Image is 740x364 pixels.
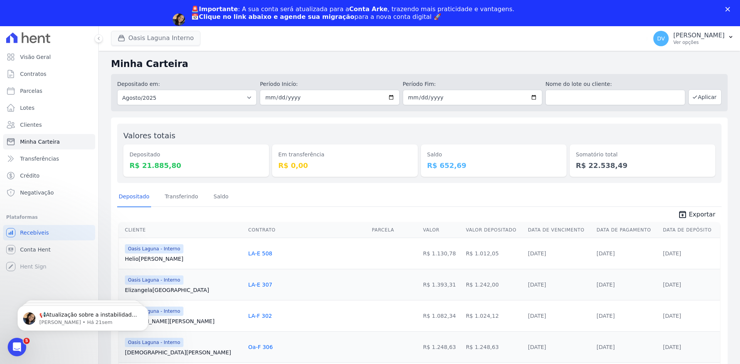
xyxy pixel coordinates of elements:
[528,344,546,350] a: [DATE]
[278,151,412,159] dt: Em transferência
[427,160,560,171] dd: R$ 652,69
[663,250,681,257] a: [DATE]
[3,49,95,65] a: Visão Geral
[3,242,95,257] a: Conta Hent
[349,5,387,13] b: Conta Arke
[20,172,40,179] span: Crédito
[248,282,272,288] a: LA-E 307
[3,117,95,133] a: Clientes
[369,222,420,238] th: Parcela
[248,250,272,257] a: LA-E 508
[427,151,560,159] dt: Saldo
[3,185,95,200] a: Negativação
[420,269,463,300] td: R$ 1.393,31
[660,222,720,238] th: Data de Depósito
[173,13,185,26] img: Profile image for Adriane
[420,238,463,269] td: R$ 1.130,78
[278,160,412,171] dd: R$ 0,00
[111,31,200,45] button: Oasis Laguna Interno
[463,238,525,269] td: R$ 1.012,05
[20,189,54,196] span: Negativação
[594,222,660,238] th: Data de Pagamento
[597,250,615,257] a: [DATE]
[3,66,95,82] a: Contratos
[199,13,355,20] b: Clique no link abaixo e agende sua migração
[576,160,709,171] dd: R$ 22.538,49
[663,313,681,319] a: [DATE]
[420,300,463,331] td: R$ 1.082,34
[248,313,272,319] a: LA-F 302
[657,36,665,41] span: DV
[463,269,525,300] td: R$ 1.242,00
[260,80,399,88] label: Período Inicío:
[420,331,463,362] td: R$ 1.248,63
[20,121,42,129] span: Clientes
[673,39,725,45] p: Ver opções
[463,300,525,331] td: R$ 1.024,12
[3,225,95,240] a: Recebíveis
[125,255,242,263] a: Helio[PERSON_NAME]
[678,210,687,219] i: unarchive
[663,282,681,288] a: [DATE]
[597,282,615,288] a: [DATE]
[597,344,615,350] a: [DATE]
[125,317,242,325] a: [PERSON_NAME][PERSON_NAME]
[20,155,59,163] span: Transferências
[129,160,263,171] dd: R$ 21.885,80
[117,187,151,207] a: Depositado
[117,81,160,87] label: Depositado em:
[545,80,685,88] label: Nome do lote ou cliente:
[463,331,525,362] td: R$ 1.248,63
[119,222,245,238] th: Cliente
[663,344,681,350] a: [DATE]
[525,222,594,238] th: Data de Vencimento
[191,5,238,13] b: 🚨Importante
[20,104,35,112] span: Lotes
[245,222,369,238] th: Contrato
[24,338,30,344] span: 5
[3,168,95,183] a: Crédito
[129,151,263,159] dt: Depositado
[528,250,546,257] a: [DATE]
[6,213,92,222] div: Plataformas
[163,187,200,207] a: Transferindo
[725,7,733,12] div: Fechar
[8,338,26,356] iframe: Intercom live chat
[420,222,463,238] th: Valor
[191,25,255,34] a: Agendar migração
[528,282,546,288] a: [DATE]
[212,187,230,207] a: Saldo
[20,53,51,61] span: Visão Geral
[528,313,546,319] a: [DATE]
[20,229,49,237] span: Recebíveis
[3,151,95,166] a: Transferências
[125,286,242,294] a: Elizangela[GEOGRAPHIC_DATA]
[123,131,175,140] label: Valores totais
[125,349,242,356] a: [DEMOGRAPHIC_DATA][PERSON_NAME]
[672,210,721,221] a: unarchive Exportar
[3,83,95,99] a: Parcelas
[20,70,46,78] span: Contratos
[191,5,515,21] div: : A sua conta será atualizada para a , trazendo mais praticidade e vantagens. 📅 para a nova conta...
[6,289,160,343] iframe: Intercom notifications mensagem
[688,89,721,105] button: Aplicar
[673,32,725,39] p: [PERSON_NAME]
[20,87,42,95] span: Parcelas
[111,57,728,71] h2: Minha Carteira
[125,244,183,253] span: Oasis Laguna - Interno
[576,151,709,159] dt: Somatório total
[647,28,740,49] button: DV [PERSON_NAME] Ver opções
[689,210,715,219] span: Exportar
[125,275,183,285] span: Oasis Laguna - Interno
[3,100,95,116] a: Lotes
[463,222,525,238] th: Valor Depositado
[20,246,50,253] span: Conta Hent
[20,138,60,146] span: Minha Carteira
[248,344,273,350] a: Oa-F 306
[403,80,542,88] label: Período Fim:
[3,134,95,149] a: Minha Carteira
